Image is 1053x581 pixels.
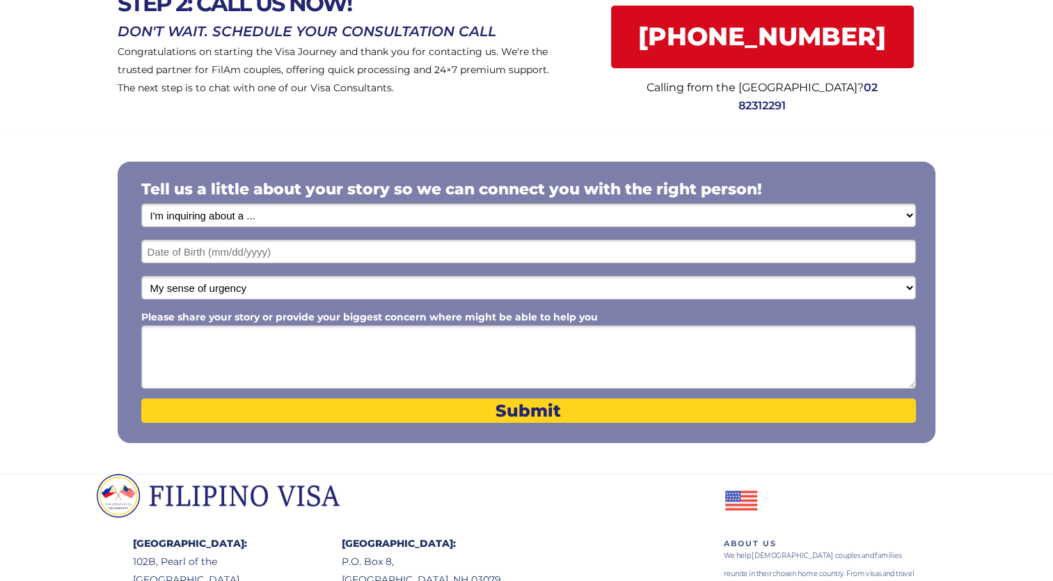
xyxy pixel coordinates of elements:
button: Submit [141,398,916,423]
span: [GEOGRAPHIC_DATA]: [133,537,247,550]
a: [PHONE_NUMBER] [611,6,914,68]
span: Calling from the [GEOGRAPHIC_DATA]? [647,81,864,94]
span: Tell us a little about your story so we can connect you with the right person! [141,180,762,199]
span: DON'T WAIT. SCHEDULE YOUR CONSULTATION CALL [118,23,496,40]
span: Submit [141,401,916,421]
span: [PHONE_NUMBER] [611,22,914,52]
span: ABOUT US [724,539,777,548]
span: [GEOGRAPHIC_DATA]: [342,537,456,550]
input: Date of Birth (mm/dd/yyyy) [141,240,916,263]
span: Please share your story or provide your biggest concern where might be able to help you [141,311,598,323]
span: Congratulations on starting the Visa Journey and thank you for contacting us. We're the trusted p... [118,45,549,94]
